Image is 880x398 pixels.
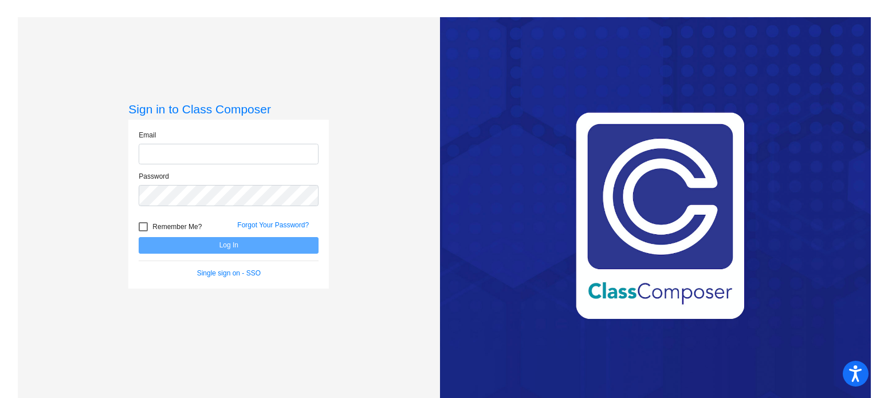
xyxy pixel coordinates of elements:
[139,237,319,254] button: Log In
[139,130,156,140] label: Email
[152,220,202,234] span: Remember Me?
[237,221,309,229] a: Forgot Your Password?
[139,171,169,182] label: Password
[128,102,329,116] h3: Sign in to Class Composer
[197,269,261,277] a: Single sign on - SSO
